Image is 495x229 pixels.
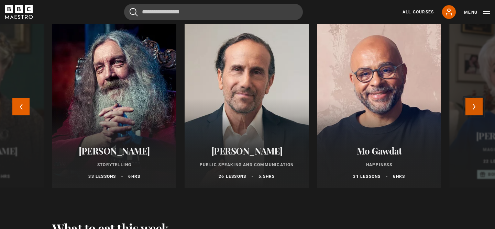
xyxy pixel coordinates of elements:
[1,174,10,179] abbr: hrs
[131,174,141,179] abbr: hrs
[193,146,300,156] h2: [PERSON_NAME]
[128,173,140,180] p: 6
[130,8,138,16] button: Submit the search query
[464,9,490,16] button: Toggle navigation
[52,23,176,188] a: [PERSON_NAME] Storytelling 33 lessons 6hrs
[403,9,434,15] a: All Courses
[219,173,246,180] p: 26 lessons
[60,146,168,156] h2: [PERSON_NAME]
[5,5,33,19] svg: BBC Maestro
[266,174,275,179] abbr: hrs
[60,162,168,168] p: Storytelling
[258,173,275,180] p: 5.5
[325,146,433,156] h2: Mo Gawdat
[317,23,441,188] a: Mo Gawdat Happiness 31 lessons 6hrs
[185,23,309,188] a: [PERSON_NAME] Public Speaking and Communication 26 lessons 5.5hrs
[393,173,405,180] p: 6
[396,174,405,179] abbr: hrs
[88,173,116,180] p: 33 lessons
[325,162,433,168] p: Happiness
[353,173,381,180] p: 31 lessons
[124,4,303,20] input: Search
[193,162,300,168] p: Public Speaking and Communication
